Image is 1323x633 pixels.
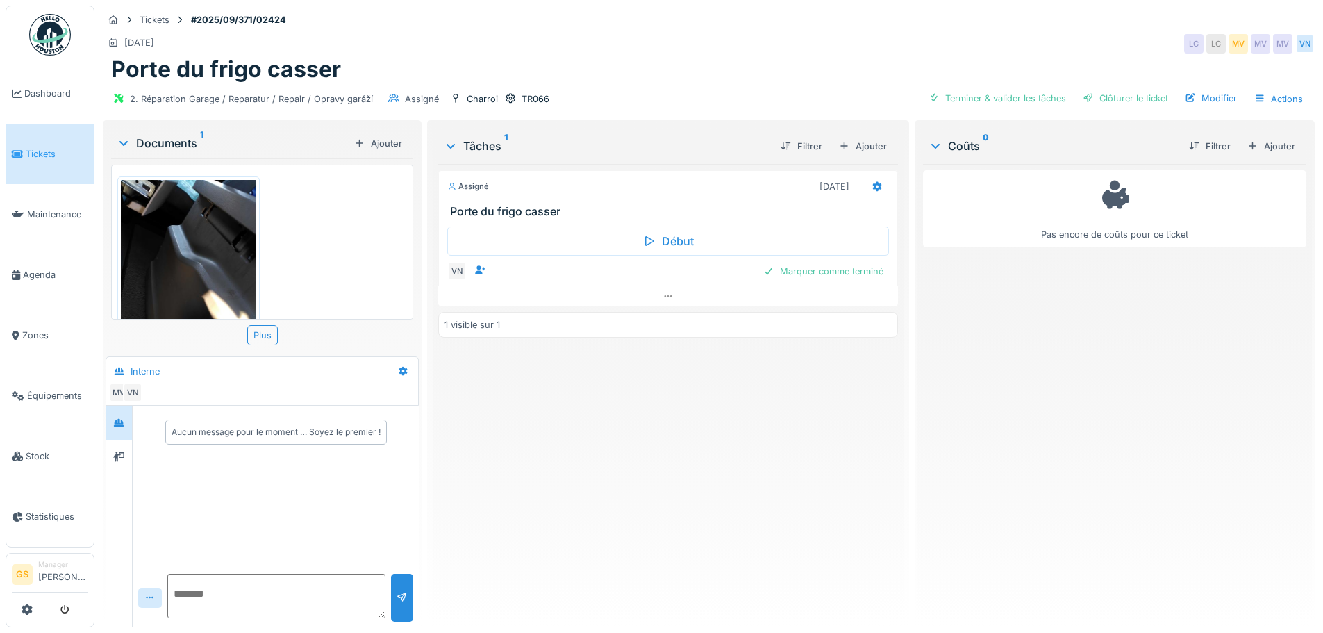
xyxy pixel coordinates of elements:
[929,138,1178,154] div: Coûts
[26,510,88,523] span: Statistiques
[123,383,142,402] div: VN
[6,486,94,547] a: Statistiques
[1251,34,1270,54] div: MV
[447,181,489,192] div: Assigné
[833,137,892,156] div: Ajouter
[6,184,94,245] a: Maintenance
[6,305,94,365] a: Zones
[111,56,341,83] h1: Porte du frigo casser
[819,180,849,193] div: [DATE]
[22,329,88,342] span: Zones
[200,135,203,151] sup: 1
[450,205,891,218] h3: Porte du frigo casser
[117,135,349,151] div: Documents
[447,261,467,281] div: VN
[983,138,989,154] sup: 0
[444,318,500,331] div: 1 visible sur 1
[12,559,88,593] a: GS Manager[PERSON_NAME]
[24,87,88,100] span: Dashboard
[1273,34,1292,54] div: MV
[1179,89,1242,108] div: Modifier
[1206,34,1226,54] div: LC
[185,13,292,26] strong: #2025/09/371/02424
[12,564,33,585] li: GS
[1295,34,1315,54] div: VN
[26,147,88,161] span: Tickets
[1184,34,1204,54] div: LC
[758,262,889,281] div: Marquer comme terminé
[775,137,828,156] div: Filtrer
[247,325,278,345] div: Plus
[38,559,88,589] li: [PERSON_NAME]
[1248,89,1309,109] div: Actions
[405,92,439,106] div: Assigné
[6,124,94,184] a: Tickets
[131,365,160,378] div: Interne
[6,426,94,486] a: Stock
[444,138,769,154] div: Tâches
[121,180,256,360] img: e0gxgr84set6mcg1ulom5sgvg44u
[1242,137,1301,156] div: Ajouter
[130,92,373,106] div: 2. Réparation Garage / Reparatur / Repair / Opravy garáží
[504,138,508,154] sup: 1
[124,36,154,49] div: [DATE]
[140,13,169,26] div: Tickets
[26,450,88,463] span: Stock
[1229,34,1248,54] div: MV
[109,383,128,402] div: MV
[27,389,88,402] span: Équipements
[27,208,88,221] span: Maintenance
[29,14,71,56] img: Badge_color-CXgf-gQk.svg
[349,134,408,153] div: Ajouter
[6,245,94,305] a: Agenda
[522,92,549,106] div: TR066
[172,426,381,438] div: Aucun message pour le moment … Soyez le premier !
[1077,89,1174,108] div: Clôturer le ticket
[6,63,94,124] a: Dashboard
[6,365,94,426] a: Équipements
[923,89,1072,108] div: Terminer & valider les tâches
[932,176,1297,241] div: Pas encore de coûts pour ce ticket
[467,92,498,106] div: Charroi
[1183,137,1236,156] div: Filtrer
[447,227,888,256] div: Début
[38,559,88,570] div: Manager
[23,268,88,281] span: Agenda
